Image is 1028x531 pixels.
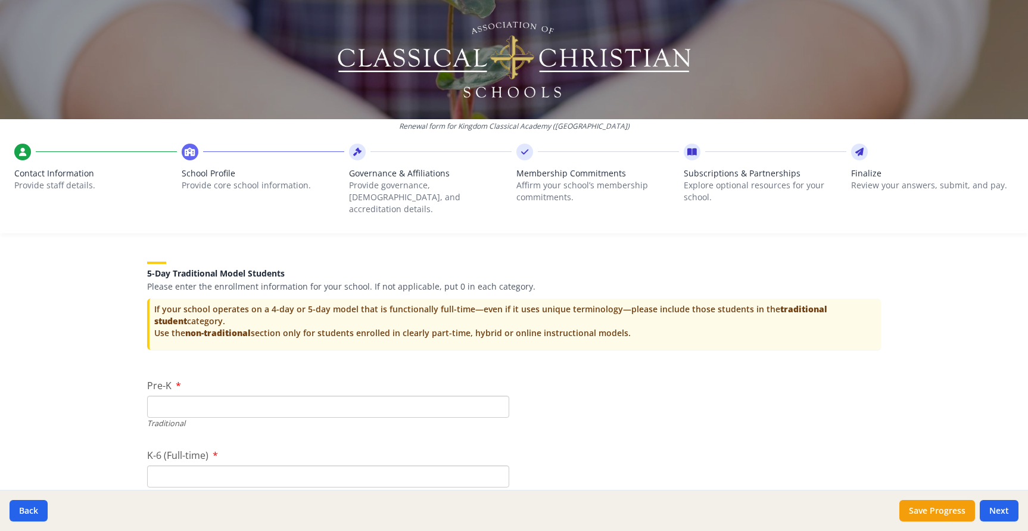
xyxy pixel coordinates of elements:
span: School Profile [182,167,344,179]
div: Traditional [147,418,509,429]
p: Review your answers, submit, and pay. [851,179,1014,191]
span: Contact Information [14,167,177,179]
span: Finalize [851,167,1014,179]
p: Explore optional resources for your school. [684,179,846,203]
button: Save Progress [899,500,975,521]
img: Logo [336,18,693,101]
p: Provide staff details. [14,179,177,191]
strong: non-traditional [185,327,251,339]
p: Please enter the enrollment information for your school. If not applicable, put 0 in each category. [147,281,881,293]
p: If your school operates on a 4-day or 5-day model that is functionally full-time—even if it uses ... [154,303,876,339]
strong: traditional student [154,303,827,327]
p: Provide governance, [DEMOGRAPHIC_DATA], and accreditation details. [349,179,512,215]
span: K-6 (Full-time) [147,449,208,462]
button: Back [10,500,48,521]
span: Pre-K [147,379,172,392]
p: Affirm your school’s membership commitments. [516,179,679,203]
span: Membership Commitments [516,167,679,179]
h5: 5-Day Traditional Model Students [147,269,881,278]
button: Next [980,500,1018,521]
span: Subscriptions & Partnerships [684,167,846,179]
p: Provide core school information. [182,179,344,191]
div: Traditional [147,487,509,499]
span: Governance & Affiliations [349,167,512,179]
